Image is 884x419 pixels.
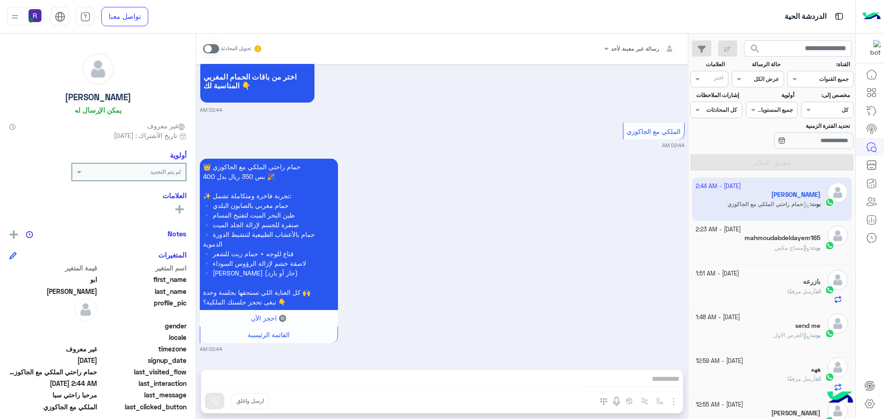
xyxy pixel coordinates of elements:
small: تحويل المحادثة [221,45,251,52]
h5: [PERSON_NAME] [65,92,131,103]
span: 🔘 احجز الآن [251,314,286,322]
span: null [9,321,97,331]
span: search [750,43,761,54]
small: [DATE] - 2:23 AM [696,225,741,234]
span: اختر من باقات الحمام المغربي المناسبة لك 👇 [204,72,311,90]
span: غير معروف [147,121,186,131]
img: defaultAdmin.png [827,270,848,290]
h5: ههه [811,366,820,373]
span: ابو [9,275,97,284]
small: [DATE] - 12:59 AM [696,357,743,366]
h6: يمكن الإرسال له [75,106,122,114]
span: انت [816,375,820,382]
h5: mahmoudabdeldayem165 [744,234,820,242]
h5: بازرعه [803,278,820,286]
span: 2025-10-05T23:44:55.218Z [9,379,97,388]
p: الدردشة الحية [785,11,826,23]
span: gender [99,321,187,331]
span: اسم المتغير [99,263,187,273]
span: تاريخ الأشتراك : [DATE] [114,131,177,140]
h6: المتغيرات [158,251,186,259]
label: أولوية [747,91,794,99]
h5: ابو عبدالرحمن [771,409,820,417]
span: last_clicked_button [99,402,187,412]
label: حالة الرسالة [733,60,780,69]
label: إشارات الملاحظات [691,91,739,99]
span: last_name [99,287,187,296]
button: search [744,40,767,60]
button: تطبيق الفلاتر [690,154,854,171]
h5: send me [795,322,820,330]
h6: العلامات [9,191,186,200]
img: tab [55,11,65,22]
span: last_interaction [99,379,187,388]
span: null [9,333,97,342]
span: غير معروف [9,344,97,354]
a: تواصل معنا [101,7,148,26]
span: قيمة المتغير [9,263,97,273]
img: WhatsApp [825,329,834,338]
span: profile_pic [99,298,187,319]
small: 02:44 AM [200,106,222,114]
img: defaultAdmin.png [827,225,848,246]
b: لم يتم التحديد [150,168,181,175]
span: العرض الاول [773,332,810,339]
span: بوت [811,332,820,339]
small: [DATE] - 1:51 AM [696,270,739,278]
span: الملكي مع الجاكوزي [627,127,680,135]
img: Logo [862,7,881,26]
img: add [10,230,18,239]
span: timezone [99,344,187,354]
img: hulul-logo.png [824,382,856,414]
label: مخصص إلى: [803,91,850,99]
a: tab [76,7,94,26]
img: tab [80,11,91,22]
span: احمد [9,287,97,296]
span: حمام راحتي الملكي مع الجاكوزي [9,367,97,377]
img: notes [26,231,33,238]
small: [DATE] - 12:55 AM [696,401,743,409]
b: : [810,332,820,339]
span: مرحبا راحتي سبا [9,390,97,400]
img: defaultAdmin.png [74,298,97,321]
div: اختر [714,74,725,84]
label: القناة: [789,60,850,69]
span: locale [99,333,187,342]
h6: أولوية [170,151,186,159]
span: الملكي مع الجاكوزي [9,402,97,412]
span: first_name [99,275,187,284]
img: 322853014244696 [864,40,881,57]
span: مساج مكس [775,244,810,251]
img: defaultAdmin.png [82,53,114,85]
span: القائمة الرئيسية [248,331,290,339]
span: signup_date [99,356,187,365]
span: 2025-10-05T23:42:31.727Z [9,356,97,365]
img: defaultAdmin.png [827,357,848,378]
img: tab [833,11,845,22]
p: 6/10/2025, 2:44 AM [200,159,338,310]
small: 02:44 AM [200,345,222,353]
img: defaultAdmin.png [827,313,848,334]
span: last_visited_flow [99,367,187,377]
img: WhatsApp [825,241,834,250]
small: 02:44 AM [662,142,685,149]
span: رسالة غير معينة لأحد [611,45,659,52]
span: أرسل مرفقًا [787,375,816,382]
button: ارسل واغلق [231,393,269,409]
h6: Notes [168,230,186,238]
img: profile [9,11,21,23]
span: last_message [99,390,187,400]
img: userImage [29,9,41,22]
label: تحديد الفترة الزمنية [747,122,850,130]
small: [DATE] - 1:48 AM [696,313,740,322]
span: بوت [811,244,820,251]
img: WhatsApp [825,285,834,294]
img: WhatsApp [825,373,834,382]
span: أرسل مرفقًا [787,288,816,295]
span: انت [816,288,820,295]
b: : [810,244,820,251]
label: العلامات [691,60,725,69]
